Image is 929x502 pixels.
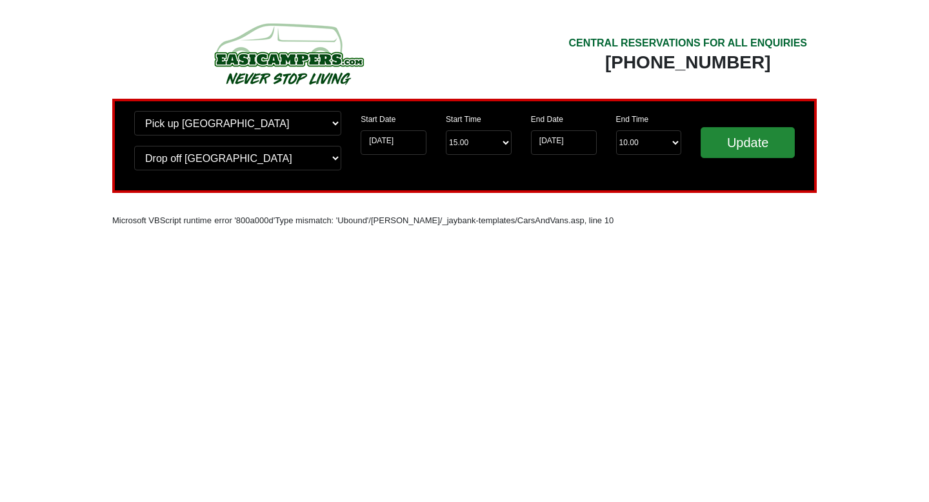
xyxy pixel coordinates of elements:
input: Update [701,127,795,158]
label: End Date [531,114,563,125]
font: error '800a000d' [214,216,275,225]
div: [PHONE_NUMBER] [568,51,807,74]
input: Start Date [361,130,426,155]
input: Return Date [531,130,597,155]
font: /[PERSON_NAME]/_jaybank-templates/CarsAndVans.asp [368,216,584,225]
label: End Time [616,114,649,125]
font: , line 10 [584,216,614,225]
img: campers-checkout-logo.png [166,18,411,89]
div: CENTRAL RESERVATIONS FOR ALL ENQUIRIES [568,35,807,51]
font: Type mismatch: 'Ubound' [275,216,368,225]
label: Start Date [361,114,395,125]
label: Start Time [446,114,481,125]
font: Microsoft VBScript runtime [112,216,212,225]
